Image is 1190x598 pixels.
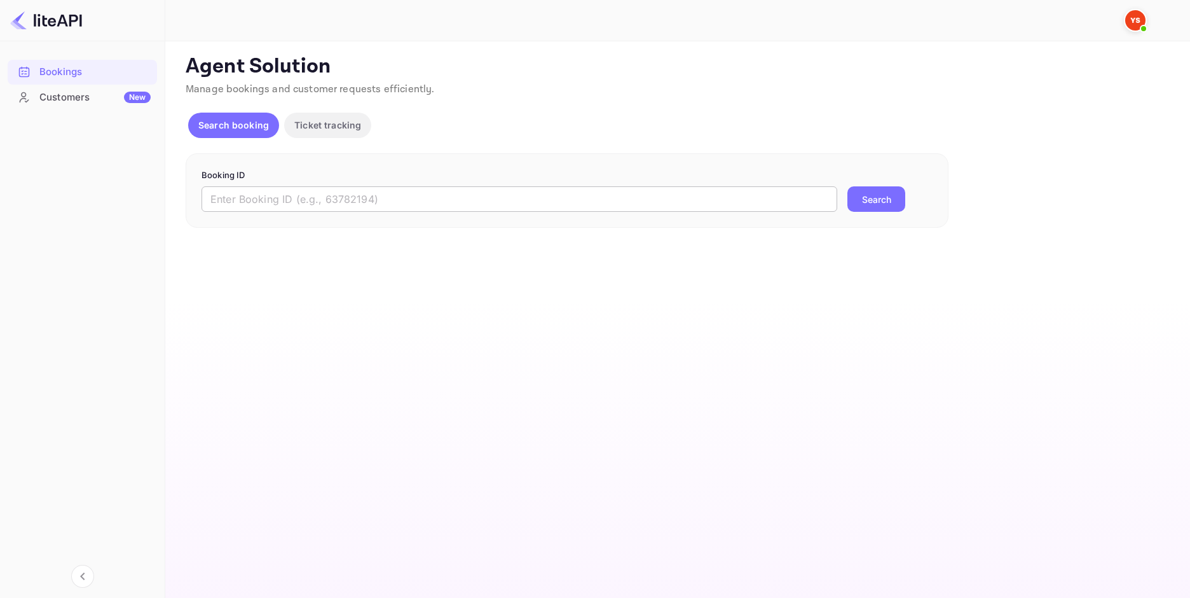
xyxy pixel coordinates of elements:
p: Booking ID [202,169,933,182]
div: Customers [39,90,151,105]
button: Collapse navigation [71,565,94,588]
a: Bookings [8,60,157,83]
div: CustomersNew [8,85,157,110]
img: LiteAPI logo [10,10,82,31]
p: Agent Solution [186,54,1167,80]
a: CustomersNew [8,85,157,109]
span: Manage bookings and customer requests efficiently. [186,83,435,96]
img: Yandex Support [1125,10,1146,31]
div: New [124,92,151,103]
div: Bookings [8,60,157,85]
p: Ticket tracking [294,118,361,132]
div: Bookings [39,65,151,80]
p: Search booking [198,118,269,132]
input: Enter Booking ID (e.g., 63782194) [202,186,837,212]
button: Search [847,186,905,212]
